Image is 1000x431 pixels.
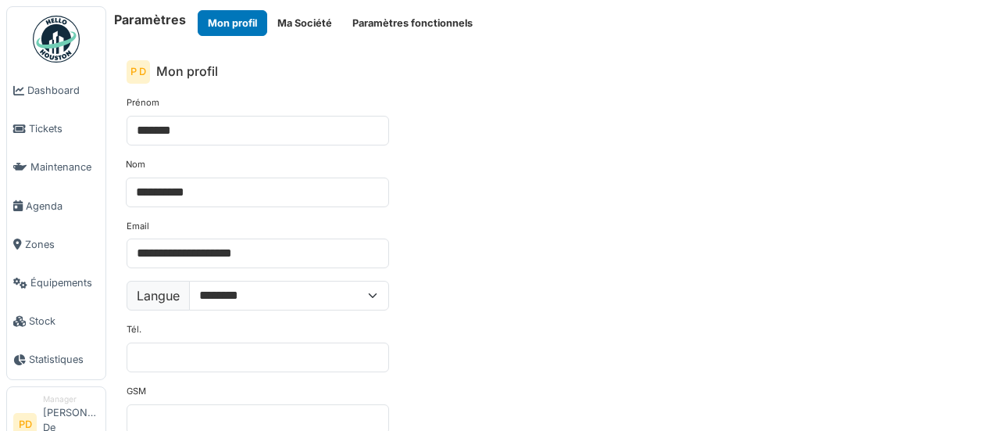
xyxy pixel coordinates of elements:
img: Badge_color-CXgf-gQk.svg [33,16,80,63]
label: Langue [127,281,190,311]
h6: Mon profil [156,64,218,79]
span: Dashboard [27,83,99,98]
span: Statistiques [29,352,99,367]
div: Manager [43,393,99,405]
a: Dashboard [7,71,105,110]
a: Équipements [7,264,105,302]
span: Maintenance [30,160,99,174]
a: Tickets [7,110,105,148]
label: Email [127,220,149,233]
button: Mon profil [198,10,267,36]
span: Tickets [29,121,99,136]
a: Agenda [7,187,105,225]
h6: Paramètres [114,13,186,27]
label: Prénom [127,96,159,110]
a: Stock [7,302,105,340]
label: Tél. [127,323,141,336]
label: Nom [126,158,145,171]
button: Ma Société [267,10,342,36]
button: Paramètres fonctionnels [342,10,483,36]
span: Zones [25,237,99,252]
label: GSM [127,385,146,398]
span: Stock [29,314,99,329]
a: Maintenance [7,148,105,186]
span: Équipements [30,275,99,290]
a: Statistiques [7,340,105,379]
div: P D [127,60,150,84]
a: Zones [7,225,105,264]
span: Agenda [26,199,99,214]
